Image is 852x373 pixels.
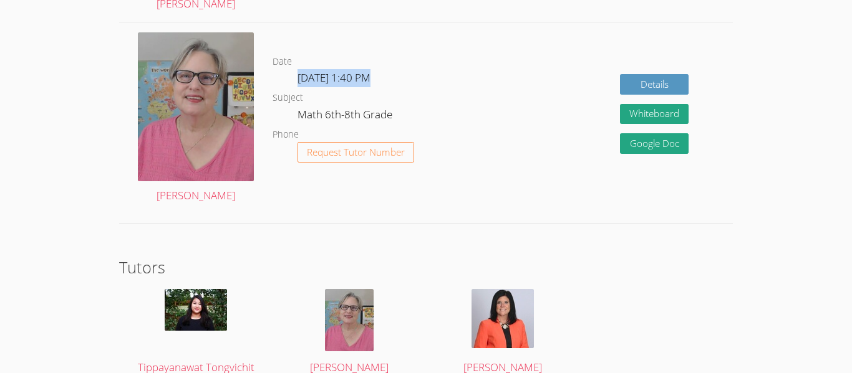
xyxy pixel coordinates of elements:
button: Whiteboard [620,104,689,125]
span: Request Tutor Number [307,148,405,157]
img: IMG_0561.jpeg [165,289,227,331]
span: [DATE] 1:40 PM [298,70,370,85]
dt: Subject [273,90,303,106]
button: Request Tutor Number [298,142,414,163]
img: 3df506bd-dadb-45f0-a216-ca6fd9b90d79-original.jpg [472,289,534,348]
dd: Math 6th-8th Grade [298,106,395,127]
a: Details [620,74,689,95]
a: [PERSON_NAME] [138,32,254,205]
dt: Date [273,54,292,70]
img: avatar.png [138,32,254,181]
a: Google Doc [620,133,689,154]
img: avatar.png [325,289,374,351]
dt: Phone [273,127,299,143]
h2: Tutors [119,255,733,279]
